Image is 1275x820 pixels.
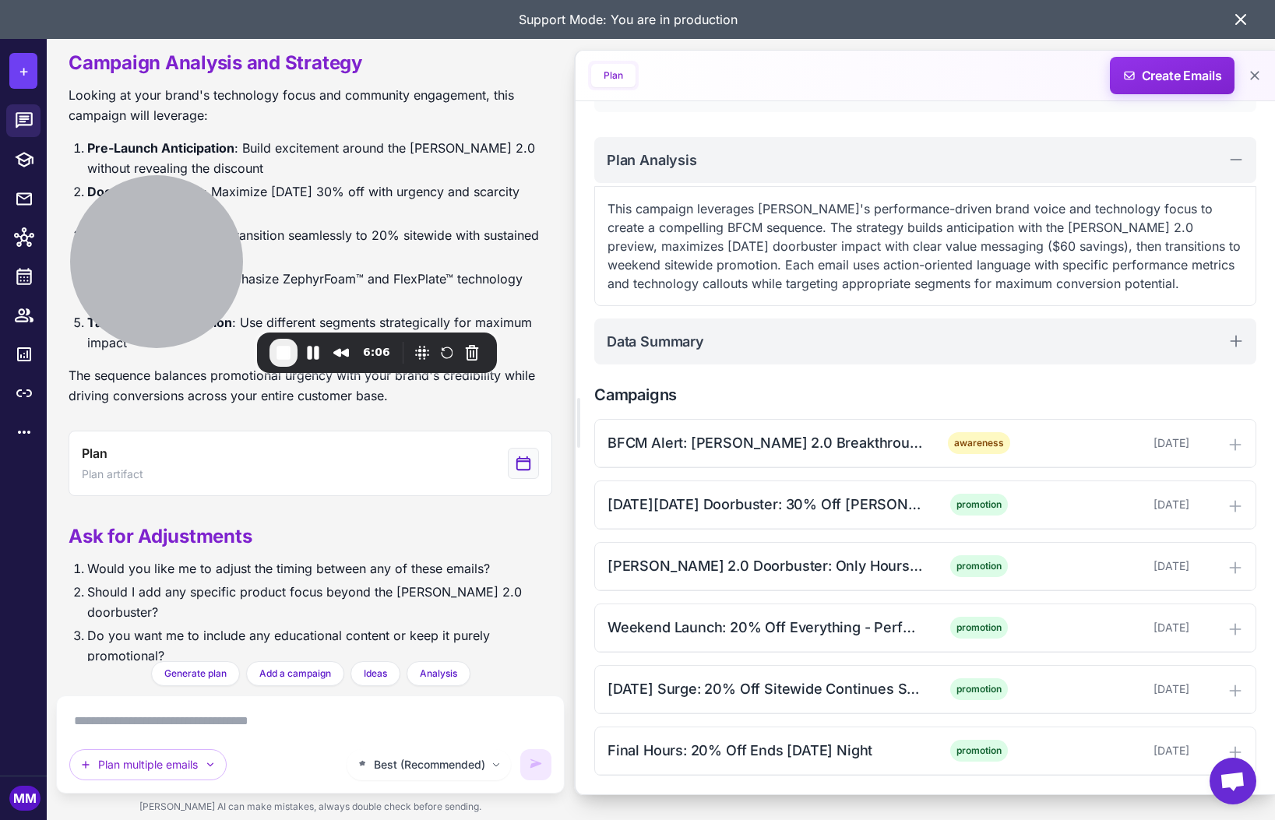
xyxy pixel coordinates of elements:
li: : Maximize [DATE] 30% off with urgency and scarcity messaging [87,181,552,222]
strong: Pre-Launch Anticipation [87,140,234,156]
span: Plan [82,444,107,463]
p: This campaign leverages [PERSON_NAME]'s performance-driven brand voice and technology focus to cr... [608,199,1243,293]
li: Would you like me to adjust the timing between any of these emails? [87,558,552,579]
div: [PERSON_NAME] AI can make mistakes, always double check before sending. [56,794,565,820]
span: Add a campaign [259,667,331,681]
span: Create Emails [1104,57,1241,94]
button: Plan [591,64,636,87]
span: + [19,59,29,83]
div: [PERSON_NAME] 2.0 Doorbuster: Only Hours Left at 30% Off [608,555,922,576]
div: [DATE] [1035,681,1189,698]
div: [DATE] [1035,558,1189,575]
div: [DATE] [1035,742,1189,759]
div: [DATE] [1035,619,1189,636]
h2: Campaigns [594,383,1256,406]
li: Do you want me to include any educational content or keep it purely promotional? [87,625,552,666]
li: : Build excitement around the [PERSON_NAME] 2.0 without revealing the discount [87,138,552,178]
div: [DATE] [1035,435,1189,452]
span: promotion [950,494,1008,516]
span: Best (Recommended) [374,756,485,773]
p: Looking at your brand's technology focus and community engagement, this campaign will leverage: [69,85,552,125]
span: promotion [950,555,1008,577]
li: : Use different segments strategically for maximum impact [87,312,552,353]
li: : Emphasize ZephyrFoam™ and FlexPlate™ technology throughout [87,269,552,309]
p: The sequence balances promotional urgency with your brand's credibility while driving conversions... [69,365,552,406]
div: [DATE][DATE] Doorbuster: 30% Off [PERSON_NAME] 2.0 - $140 [DATE] Only [608,494,922,515]
span: promotion [950,617,1008,639]
span: Generate plan [164,667,227,681]
button: Generate plan [151,661,240,686]
button: Analysis [407,661,470,686]
span: awareness [948,432,1010,454]
span: promotion [950,740,1008,762]
div: [DATE] Surge: 20% Off Sitewide Continues Strong [608,678,922,699]
div: BFCM Alert: [PERSON_NAME] 2.0 Breakthrough [DATE] [608,432,922,453]
button: Plan multiple emails [69,749,227,780]
div: [DATE] [1035,496,1189,513]
h2: Campaign Analysis and Strategy [69,51,552,76]
h2: Ask for Adjustments [69,524,552,549]
h2: Plan Analysis [607,150,697,171]
h2: Data Summary [607,331,704,352]
div: Weekend Launch: 20% Off Everything - Performance Continues [608,617,922,638]
div: Final Hours: 20% Off Ends [DATE] Night [608,740,922,761]
span: Analysis [420,667,457,681]
span: promotion [950,678,1008,700]
span: Plan artifact [82,466,143,483]
button: Ideas [350,661,400,686]
div: Open chat [1210,758,1256,804]
button: Add a campaign [246,661,344,686]
li: : Transition seamlessly to 20% sitewide with sustained energy [87,225,552,266]
li: Should I add any specific product focus beyond the [PERSON_NAME] 2.0 doorbuster? [87,582,552,622]
button: Best (Recommended) [347,749,511,780]
button: View generated Plan [69,431,552,496]
button: + [9,53,37,89]
button: Create Emails [1110,57,1234,94]
div: MM [9,786,41,811]
span: Ideas [364,667,387,681]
